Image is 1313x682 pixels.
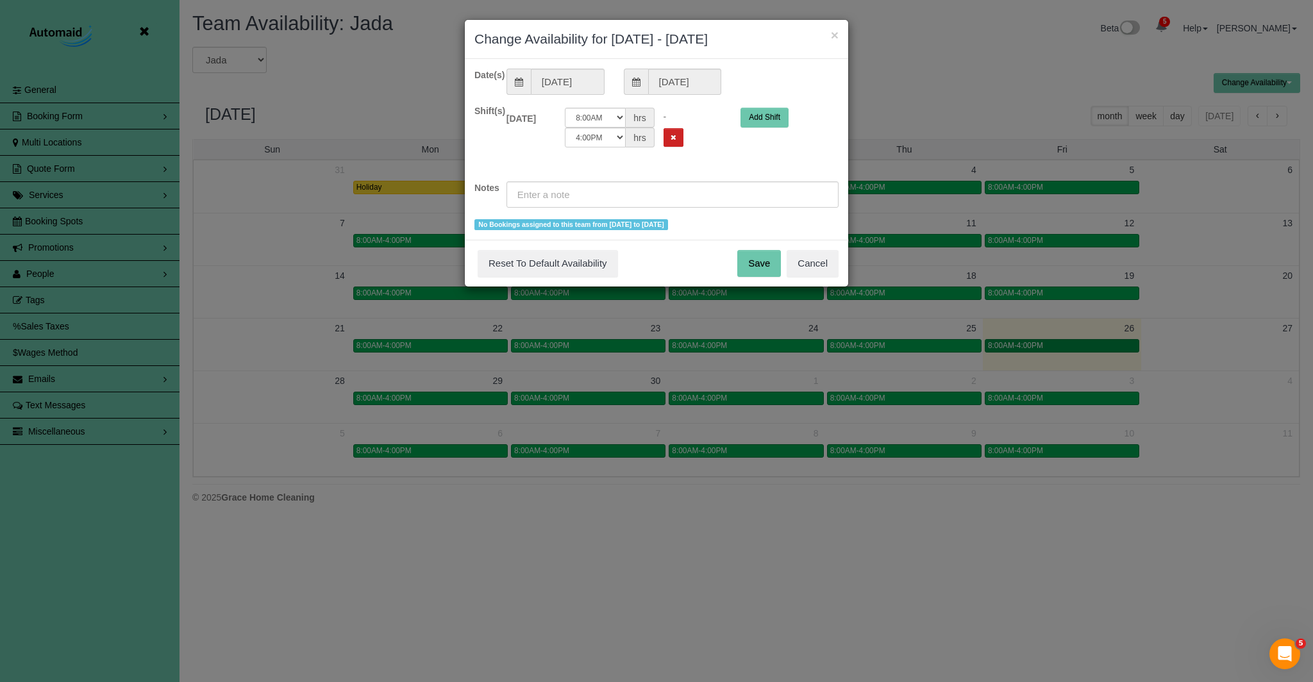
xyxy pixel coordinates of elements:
[497,108,555,125] label: [DATE]
[626,128,654,147] span: hrs
[740,108,789,128] button: Add Shift
[465,20,848,287] sui-modal: Change Availability for 09/26/2025 - 09/26/2025
[737,250,781,277] button: Save
[787,250,839,277] button: Cancel
[465,181,497,194] label: Notes
[664,128,683,147] button: Remove Shift
[478,250,618,277] button: Reset To Default Availability
[626,108,654,128] span: hrs
[465,104,497,117] label: Shift(s)
[648,69,722,95] input: To
[531,69,605,95] input: From
[506,181,839,208] input: Enter a note
[465,69,497,81] label: Date(s)
[1269,638,1300,669] iframe: Intercom live chat
[474,29,839,49] h3: Change Availability for [DATE] - [DATE]
[831,28,839,42] button: ×
[474,219,668,230] span: No Bookings assigned to this team from [DATE] to [DATE]
[1296,638,1306,649] span: 5
[664,112,667,122] span: -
